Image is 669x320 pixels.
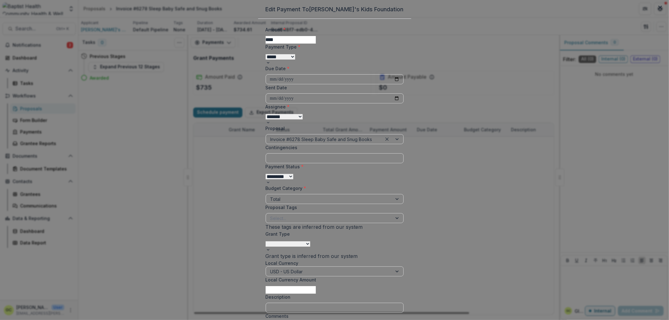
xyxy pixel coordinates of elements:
label: Proposal Tags [266,204,400,211]
label: Comments [266,313,400,319]
div: Clear selected options [383,135,391,143]
label: Due Date [266,65,400,72]
div: Grant type is inferred from our system [266,252,404,260]
label: Description [266,294,400,300]
label: Proposal [266,125,400,132]
label: Local Currency Amount [266,276,400,283]
label: Payment Type [266,44,400,50]
label: Budget Category [266,185,400,191]
label: Sent Date [266,84,400,91]
label: Contingencies [266,144,400,151]
button: Close [655,3,665,13]
label: Amount [266,26,400,33]
label: Local Currency [266,260,400,266]
label: Assignee [266,103,400,110]
label: Grant Type [266,231,400,237]
div: These tags are inferred from our system [266,223,404,231]
label: Payment Status [266,163,400,170]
